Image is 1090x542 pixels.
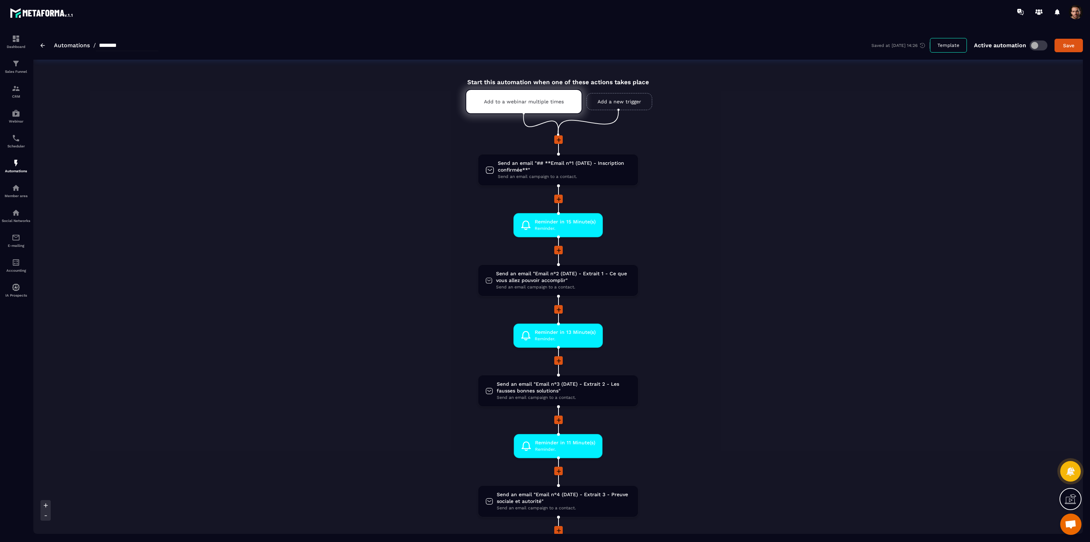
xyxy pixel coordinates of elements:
span: Send an email "Email n°3 (DATE) - Extrait 2 - Les fausses bonnes solutions" [497,381,631,394]
p: Active automation [974,42,1026,49]
img: arrow [40,43,45,48]
span: Send an email campaign to a contact. [497,394,631,401]
span: Reminder. [535,336,596,342]
span: Send an email "Email n°2 (DATE) - Extrait 1 - Ce que vous allez pouvoir accomplir" [496,270,631,284]
img: social-network [12,208,20,217]
a: Mở cuộc trò chuyện [1060,514,1081,535]
button: Save [1055,39,1083,52]
div: Start this automation when one of these actions takes place [448,70,668,86]
img: accountant [12,258,20,267]
p: IA Prospects [2,293,30,297]
button: Template [930,38,967,53]
a: formationformationDashboard [2,29,30,54]
p: [DATE] 14:26 [892,43,918,48]
img: email [12,233,20,242]
div: Saved at [871,42,930,49]
img: formation [12,34,20,43]
img: automations [12,159,20,167]
p: Social Networks [2,219,30,223]
img: formation [12,84,20,93]
a: formationformationSales Funnel [2,54,30,79]
span: Send an email "Email n°4 (DATE) - Extrait 3 - Preuve sociale et autorité" [497,491,631,505]
a: Automations [54,42,90,49]
p: Member area [2,194,30,198]
a: accountantaccountantAccounting [2,253,30,278]
span: Reminder in 13 Minute(s) [535,329,596,336]
span: Send an email campaign to a contact. [498,173,631,180]
img: automations [12,283,20,292]
span: Reminder. [535,225,596,232]
div: Save [1059,42,1078,49]
span: Reminder. [535,446,595,453]
span: Reminder in 11 Minute(s) [535,439,595,446]
p: Webinar [2,119,30,123]
a: social-networksocial-networkSocial Networks [2,203,30,228]
p: CRM [2,94,30,98]
p: Automations [2,169,30,173]
img: formation [12,59,20,68]
span: Send an email campaign to a contact. [497,505,631,511]
img: logo [10,6,74,19]
a: automationsautomationsWebinar [2,104,30,129]
img: automations [12,109,20,118]
p: Add to a webinar multiple times [484,99,564,104]
a: automationsautomationsAutomations [2,153,30,178]
span: Send an email campaign to a contact. [496,284,631,291]
a: Add a new trigger [587,93,652,110]
a: automationsautomationsMember area [2,178,30,203]
img: automations [12,184,20,192]
img: scheduler [12,134,20,142]
p: Scheduler [2,144,30,148]
span: / [93,42,96,49]
a: formationformationCRM [2,79,30,104]
p: Sales Funnel [2,70,30,74]
span: Send an email "## **Email n°1 (DATE) - Inscription confirmée**" [498,160,631,173]
span: Reminder in 15 Minute(s) [535,218,596,225]
p: Dashboard [2,45,30,49]
p: E-mailing [2,244,30,248]
p: Accounting [2,269,30,272]
a: emailemailE-mailing [2,228,30,253]
a: schedulerschedulerScheduler [2,129,30,153]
